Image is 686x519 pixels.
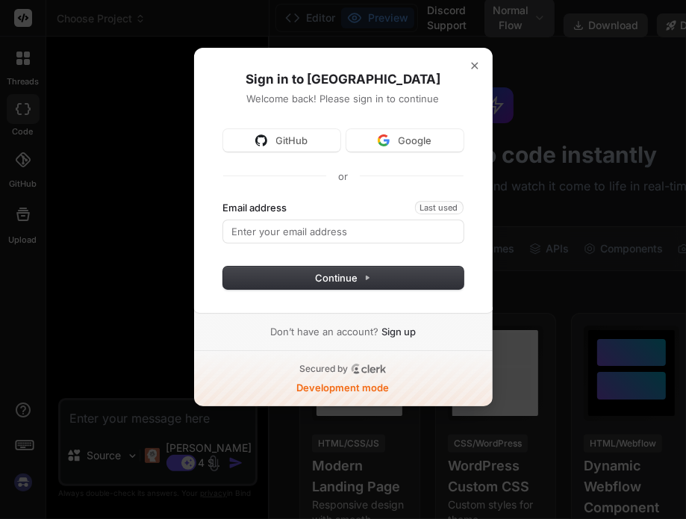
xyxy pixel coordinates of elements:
button: Sign in with GoogleGoogle [346,129,464,152]
p: Secured by [299,363,348,375]
span: Last used [415,201,464,214]
p: or [338,170,348,183]
button: Continue [223,267,464,289]
img: Sign in with Google [378,134,390,146]
span: GitHub [276,134,308,147]
button: Close modal [462,53,487,78]
a: Sign up [381,325,416,338]
a: Clerk logo [351,364,387,374]
button: Sign in with GitHubGitHub [223,129,340,152]
label: Email address [223,201,287,214]
p: Development mode [297,381,390,394]
span: Continue [315,271,371,285]
input: Enter your email address [223,220,464,243]
span: Google [399,134,432,147]
h1: Sign in to [GEOGRAPHIC_DATA] [223,71,464,89]
p: Welcome back! Please sign in to continue [223,92,464,105]
img: Sign in with GitHub [255,134,267,146]
span: Don’t have an account? [270,325,378,338]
